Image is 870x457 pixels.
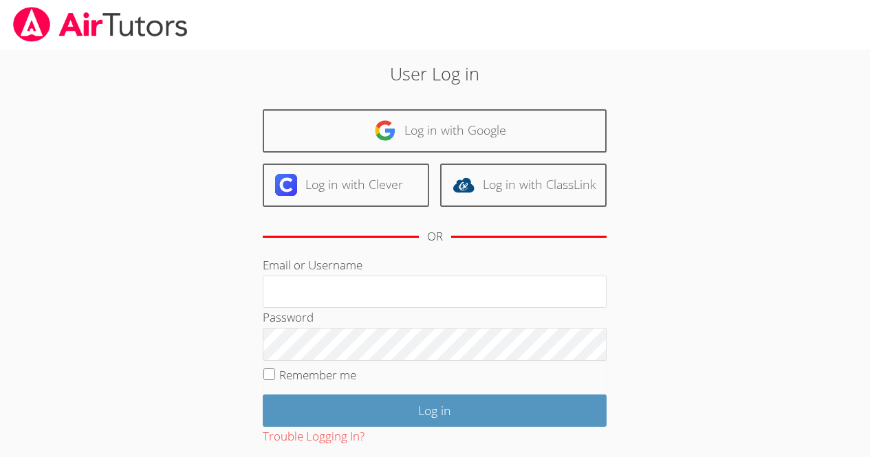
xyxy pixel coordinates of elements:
input: Log in [263,394,607,427]
a: Log in with Google [263,109,607,153]
a: Log in with Clever [263,164,429,207]
label: Remember me [279,367,356,383]
img: airtutors_banner-c4298cdbf04f3fff15de1276eac7730deb9818008684d7c2e4769d2f7ddbe033.png [12,7,189,42]
div: OR [427,227,443,247]
button: Trouble Logging In? [263,427,365,447]
img: google-logo-50288ca7cdecda66e5e0955fdab243c47b7ad437acaf1139b6f446037453330a.svg [374,120,396,142]
img: classlink-logo-d6bb404cc1216ec64c9a2012d9dc4662098be43eaf13dc465df04b49fa7ab582.svg [453,174,475,196]
label: Password [263,309,314,325]
img: clever-logo-6eab21bc6e7a338710f1a6ff85c0baf02591cd810cc4098c63d3a4b26e2feb20.svg [275,174,297,196]
a: Log in with ClassLink [440,164,607,207]
label: Email or Username [263,257,362,273]
h2: User Log in [200,60,670,87]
